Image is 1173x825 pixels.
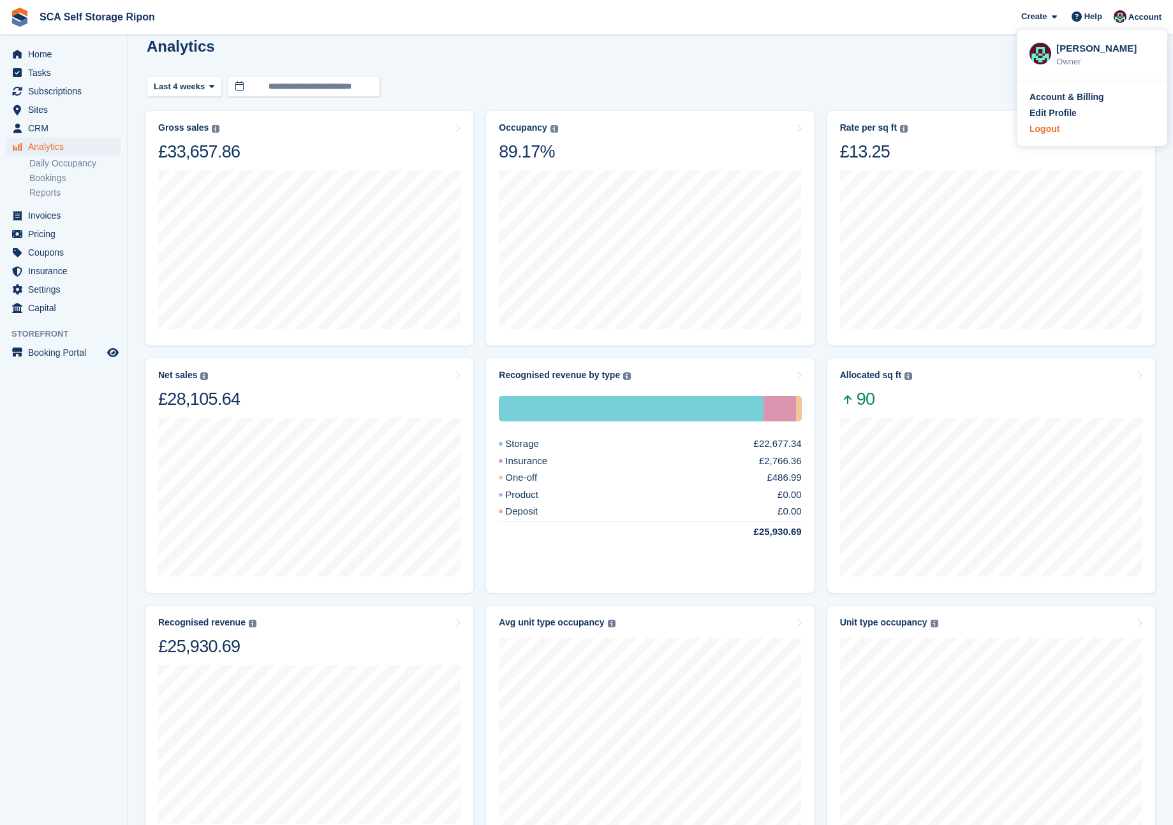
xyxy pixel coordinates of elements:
a: menu [6,45,121,63]
span: Insurance [28,262,105,280]
a: menu [6,244,121,261]
a: menu [6,101,121,119]
div: Owner [1056,55,1155,68]
span: Pricing [28,225,105,243]
div: Recognised revenue [158,617,246,628]
div: £25,930.69 [723,525,802,539]
img: stora-icon-8386f47178a22dfd0bd8f6a31ec36ba5ce8667c1dd55bd0f319d3a0aa187defe.svg [10,8,29,27]
span: Analytics [28,138,105,156]
a: menu [6,138,121,156]
div: £0.00 [778,488,802,502]
div: 89.17% [499,141,557,163]
div: Insurance [764,396,796,421]
div: Gross sales [158,122,209,133]
div: Product [499,488,569,502]
div: Unit type occupancy [840,617,927,628]
img: icon-info-grey-7440780725fd019a000dd9b08b2336e03edf1995a4989e88bcd33f0948082b44.svg [249,620,256,627]
div: One-off [499,471,568,485]
a: Preview store [105,345,121,360]
a: Edit Profile [1029,106,1155,120]
span: Tasks [28,64,105,82]
span: Invoices [28,207,105,224]
div: Insurance [499,454,578,469]
a: menu [6,299,121,317]
img: Sam Chapman [1029,43,1051,64]
a: menu [6,64,121,82]
span: 90 [840,388,912,410]
div: Occupancy [499,122,547,133]
span: Last 4 weeks [154,80,205,93]
span: Booking Portal [28,344,105,361]
a: menu [6,82,121,100]
div: £22,677.34 [754,437,802,451]
div: £0.00 [778,504,802,519]
img: icon-info-grey-7440780725fd019a000dd9b08b2336e03edf1995a4989e88bcd33f0948082b44.svg [200,372,208,380]
span: Help [1084,10,1102,23]
span: Settings [28,281,105,298]
button: Last 4 weeks [147,77,222,98]
div: £13.25 [840,141,908,163]
img: icon-info-grey-7440780725fd019a000dd9b08b2336e03edf1995a4989e88bcd33f0948082b44.svg [900,125,908,133]
a: Bookings [29,172,121,184]
div: Logout [1029,122,1059,136]
img: icon-info-grey-7440780725fd019a000dd9b08b2336e03edf1995a4989e88bcd33f0948082b44.svg [212,125,219,133]
div: Storage [499,437,570,451]
div: Allocated sq ft [840,370,901,381]
div: Storage [499,396,764,421]
div: £486.99 [767,471,801,485]
div: £28,105.64 [158,388,240,410]
a: Account & Billing [1029,91,1155,104]
a: menu [6,344,121,361]
img: icon-info-grey-7440780725fd019a000dd9b08b2336e03edf1995a4989e88bcd33f0948082b44.svg [623,372,631,380]
span: Create [1021,10,1047,23]
div: Recognised revenue by type [499,370,620,381]
span: Coupons [28,244,105,261]
div: Avg unit type occupancy [499,617,604,628]
span: Account [1128,11,1162,24]
img: icon-info-grey-7440780725fd019a000dd9b08b2336e03edf1995a4989e88bcd33f0948082b44.svg [931,620,938,627]
span: Storefront [11,328,127,340]
div: Account & Billing [1029,91,1104,104]
span: Capital [28,299,105,317]
h2: Analytics [147,38,215,55]
img: icon-info-grey-7440780725fd019a000dd9b08b2336e03edf1995a4989e88bcd33f0948082b44.svg [904,372,912,380]
div: £2,766.36 [759,454,802,469]
a: Reports [29,187,121,199]
span: CRM [28,119,105,137]
span: Sites [28,101,105,119]
span: Subscriptions [28,82,105,100]
a: SCA Self Storage Ripon [34,6,160,27]
img: Sam Chapman [1114,10,1126,23]
a: Logout [1029,122,1155,136]
img: icon-info-grey-7440780725fd019a000dd9b08b2336e03edf1995a4989e88bcd33f0948082b44.svg [550,125,558,133]
div: Net sales [158,370,197,381]
div: £33,657.86 [158,141,240,163]
a: menu [6,225,121,243]
div: Deposit [499,504,568,519]
span: Home [28,45,105,63]
div: Rate per sq ft [840,122,897,133]
a: Daily Occupancy [29,157,121,170]
div: [PERSON_NAME] [1056,41,1155,53]
a: menu [6,207,121,224]
a: menu [6,262,121,280]
a: menu [6,119,121,137]
div: £25,930.69 [158,636,256,657]
a: menu [6,281,121,298]
div: Edit Profile [1029,106,1077,120]
img: icon-info-grey-7440780725fd019a000dd9b08b2336e03edf1995a4989e88bcd33f0948082b44.svg [608,620,616,627]
div: One-off [796,396,802,421]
